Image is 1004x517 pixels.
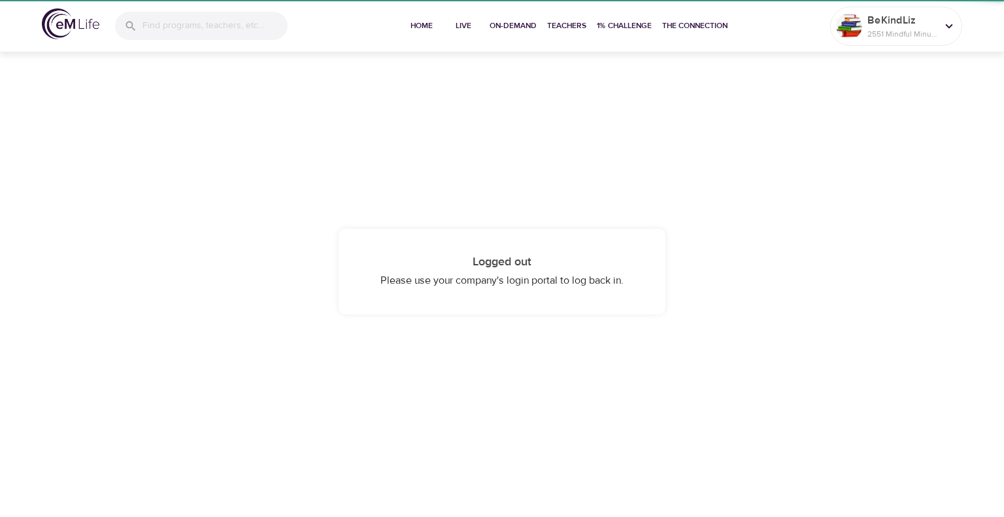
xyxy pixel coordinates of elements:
[42,8,99,39] img: logo
[867,28,937,40] p: 2551 Mindful Minutes
[142,12,288,40] input: Find programs, teachers, etc...
[662,19,728,33] span: The Connection
[406,19,437,33] span: Home
[490,19,537,33] span: On-Demand
[448,19,479,33] span: Live
[365,255,639,269] h4: Logged out
[836,13,862,39] img: Remy Sharp
[597,19,652,33] span: 1% Challenge
[547,19,586,33] span: Teachers
[867,12,937,28] p: BeKindLiz
[380,274,624,287] span: Please use your company's login portal to log back in.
